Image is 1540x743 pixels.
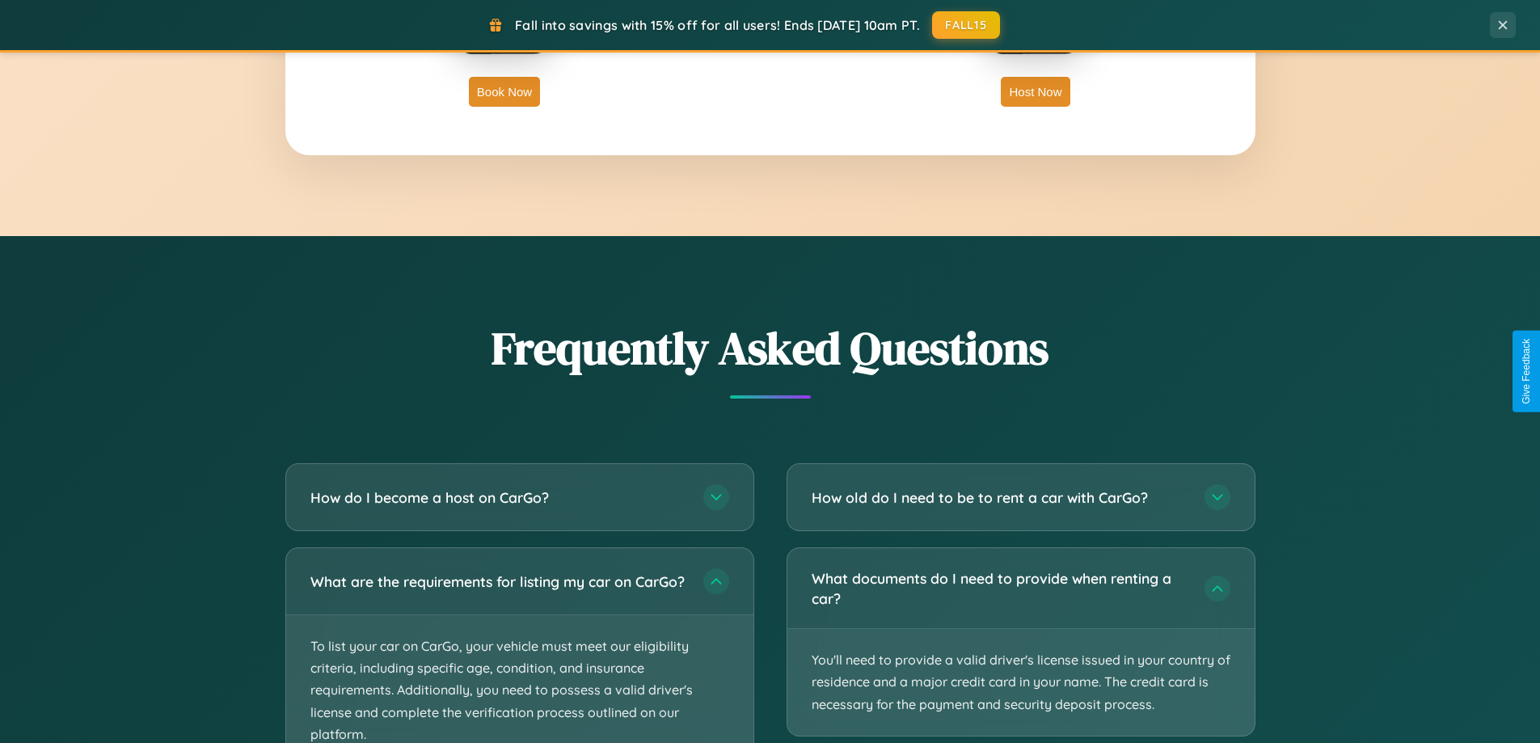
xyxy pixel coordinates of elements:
[515,17,920,33] span: Fall into savings with 15% off for all users! Ends [DATE] 10am PT.
[1521,339,1532,404] div: Give Feedback
[812,488,1188,508] h3: How old do I need to be to rent a car with CarGo?
[787,629,1255,736] p: You'll need to provide a valid driver's license issued in your country of residence and a major c...
[285,317,1255,379] h2: Frequently Asked Questions
[310,488,687,508] h3: How do I become a host on CarGo?
[1001,77,1070,107] button: Host Now
[469,77,540,107] button: Book Now
[310,572,687,592] h3: What are the requirements for listing my car on CarGo?
[932,11,1000,39] button: FALL15
[812,568,1188,608] h3: What documents do I need to provide when renting a car?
